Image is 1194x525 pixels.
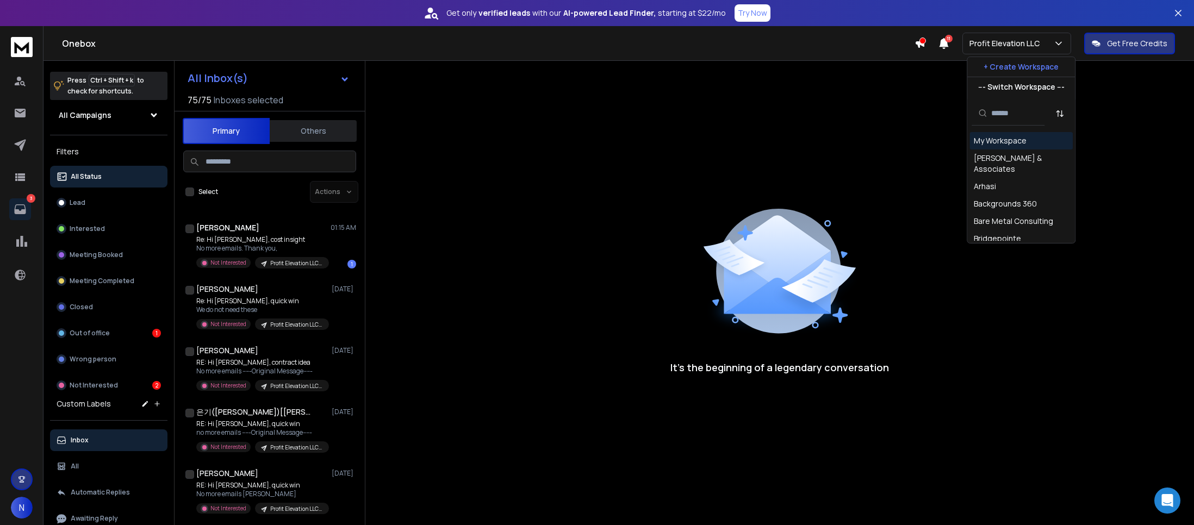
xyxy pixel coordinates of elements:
button: All Campaigns [50,104,167,126]
button: All [50,455,167,477]
p: Awaiting Reply [71,514,118,523]
button: Meeting Completed [50,270,167,292]
button: All Inbox(s) [179,67,358,89]
label: Select [198,187,218,196]
div: Bare Metal Consulting [974,216,1053,227]
button: Get Free Credits [1084,33,1175,54]
div: Bridgepointe Technologies [974,233,1068,255]
p: [DATE] [332,408,356,416]
p: All [71,462,79,471]
button: Inbox [50,429,167,451]
p: 01:15 AM [331,223,356,232]
button: Primary [183,118,270,144]
p: Inbox [71,436,89,445]
p: 3 [27,194,35,203]
button: Automatic Replies [50,482,167,503]
p: --- Switch Workspace --- [978,82,1065,92]
p: [DATE] [332,346,356,355]
button: Lead [50,192,167,214]
h1: All Campaigns [59,110,111,121]
h1: 은기([PERSON_NAME])[[PERSON_NAME]] [196,407,316,417]
div: Backgrounds 360 [974,198,1037,209]
h1: [PERSON_NAME] [196,345,258,356]
p: Not Interested [210,443,246,451]
p: Re: Hi [PERSON_NAME], cost insight [196,235,327,244]
p: All Status [71,172,102,181]
button: Not Interested2 [50,374,167,396]
span: Ctrl + Shift + k [89,74,135,86]
p: Profit Elevation LLC | [PERSON_NAME] 8.6k Trucking-Railroad-Transportation [270,382,322,390]
p: Not Interested [210,504,246,512]
h1: [PERSON_NAME] [196,468,258,479]
button: Sort by Sort A-Z [1049,103,1071,124]
p: no more emails -----Original Message----- [196,428,327,437]
p: Profit Elevation LLC | [PERSON_NAME] 8.6k Trucking-Railroad-Transportation [270,443,322,452]
p: Not Interested [210,382,246,390]
h1: [PERSON_NAME] [196,222,259,233]
h3: Filters [50,144,167,159]
p: Profit Elevation LLC | [PERSON_NAME] 8.6k Trucking-Railroad-Transportation [270,321,322,329]
p: No more emails [PERSON_NAME] [196,490,327,498]
button: + Create Workspace [967,57,1075,77]
p: Wrong person [70,355,116,364]
p: Not Interested [210,259,246,267]
p: It’s the beginning of a legendary conversation [670,360,889,375]
div: Arhasi [974,181,996,192]
p: Closed [70,303,93,311]
p: Try Now [738,8,767,18]
div: [PERSON_NAME] & Associates [974,153,1068,174]
button: N [11,497,33,518]
p: RE: Hi [PERSON_NAME], contract idea [196,358,327,367]
p: Re: Hi [PERSON_NAME], quick win [196,297,327,305]
h3: Custom Labels [57,398,111,409]
button: Wrong person [50,348,167,370]
button: All Status [50,166,167,187]
p: Meeting Completed [70,277,134,285]
p: No more emails -----Original Message----- [196,367,327,376]
h1: All Inbox(s) [188,73,248,84]
p: Press to check for shortcuts. [67,75,144,97]
p: Not Interested [210,320,246,328]
div: Open Intercom Messenger [1154,487,1180,514]
h3: Inboxes selected [214,93,283,107]
p: RE: Hi [PERSON_NAME], quick win [196,481,327,490]
button: Interested [50,218,167,240]
p: Lead [70,198,85,207]
p: + Create Workspace [984,61,1059,72]
button: Meeting Booked [50,244,167,266]
p: Get Free Credits [1107,38,1167,49]
h1: Onebox [62,37,915,50]
p: Not Interested [70,381,118,390]
p: [DATE] [332,285,356,293]
a: 3 [9,198,31,220]
h1: [PERSON_NAME] [196,284,258,295]
p: No more emails. Thank you, [196,244,327,253]
button: Others [270,119,357,143]
p: Profit Elevation LLC [969,38,1044,49]
div: 2 [152,381,161,390]
p: Profit Elevation LLC | [PERSON_NAME] 8.6k Trucking-Railroad-Transportation [270,505,322,513]
p: Get only with our starting at $22/mo [446,8,726,18]
button: Out of office1 [50,322,167,344]
p: Profit Elevation LLC | [PERSON_NAME] 8.6k Trucking-Railroad-Transportation [270,259,322,267]
div: 1 [152,329,161,337]
span: 75 / 75 [188,93,212,107]
div: My Workspace [974,135,1027,146]
div: 1 [347,260,356,268]
strong: AI-powered Lead Finder, [563,8,656,18]
button: Try Now [735,4,770,22]
p: Interested [70,224,105,233]
p: Automatic Replies [71,488,130,497]
span: 11 [945,35,953,42]
img: logo [11,37,33,57]
p: Meeting Booked [70,251,123,259]
p: We do not need these [196,305,327,314]
p: [DATE] [332,469,356,478]
p: Out of office [70,329,110,337]
strong: verified leads [478,8,530,18]
button: Closed [50,296,167,318]
p: RE: Hi [PERSON_NAME], quick win [196,420,327,428]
